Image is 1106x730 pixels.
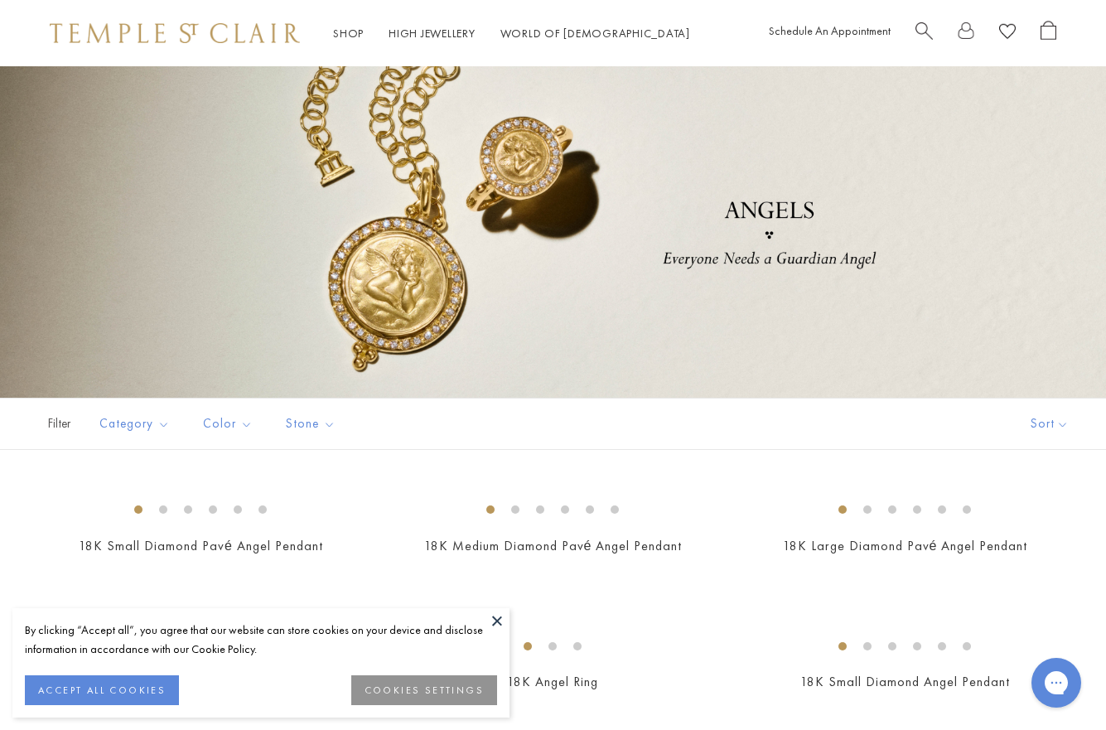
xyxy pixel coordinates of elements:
a: 18K Large Diamond Pavé Angel Pendant [783,537,1028,554]
a: Schedule An Appointment [769,23,891,38]
a: Search [915,21,933,46]
span: Stone [278,413,348,434]
div: By clicking “Accept all”, you agree that our website can store cookies on your device and disclos... [25,621,497,659]
button: ACCEPT ALL COOKIES [25,675,179,705]
nav: Main navigation [333,23,690,44]
img: Temple St. Clair [50,23,300,43]
a: Open Shopping Bag [1041,21,1056,46]
button: Category [87,405,182,442]
button: COOKIES SETTINGS [351,675,497,705]
a: World of [DEMOGRAPHIC_DATA]World of [DEMOGRAPHIC_DATA] [500,26,690,41]
span: Color [195,413,265,434]
a: 18K Small Diamond Angel Pendant [800,673,1010,690]
a: High JewelleryHigh Jewellery [389,26,476,41]
a: 18K Small Diamond Pavé Angel Pendant [79,537,323,554]
button: Show sort by [993,399,1106,449]
a: 18K Angel Ring [507,673,598,690]
span: Category [91,413,182,434]
a: View Wishlist [999,21,1016,46]
button: Color [191,405,265,442]
button: Stone [273,405,348,442]
a: ShopShop [333,26,364,41]
a: 18K Medium Diamond Pavé Angel Pendant [424,537,683,554]
iframe: Gorgias live chat messenger [1023,652,1089,713]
